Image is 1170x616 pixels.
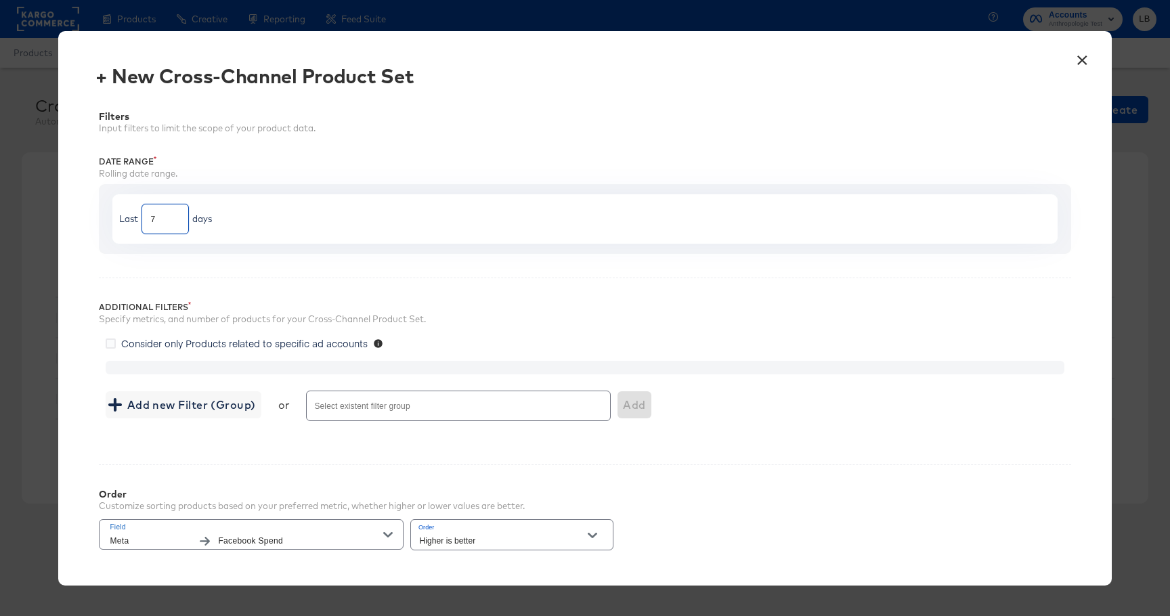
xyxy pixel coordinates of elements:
[99,167,1070,180] div: Rolling date range.
[99,302,1070,313] div: Additional Filters
[121,336,368,350] span: Consider only Products related to specific ad accounts
[95,65,414,87] div: + New Cross-Channel Product Set
[278,398,290,412] div: or
[99,489,525,500] div: Order
[582,525,603,546] button: Open
[110,534,191,548] span: Meta
[119,213,138,225] div: Last
[99,156,1070,167] div: Date Range
[192,213,212,225] div: days
[110,521,383,533] span: Field
[99,122,1070,135] div: Input filters to limit the scope of your product data.
[99,313,1070,326] div: Specify metrics, and number of products for your Cross-Channel Product Set.
[99,519,404,550] button: FieldMetaFacebook Spend
[111,395,255,414] span: Add new Filter (Group)
[1070,45,1095,69] button: ×
[218,534,383,548] span: Facebook Spend
[106,391,261,418] button: Add new Filter (Group)
[99,111,1070,122] div: Filters
[99,500,525,512] div: Customize sorting products based on your preferred metric, whether higher or lower values are bet...
[142,199,188,228] input: Enter a number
